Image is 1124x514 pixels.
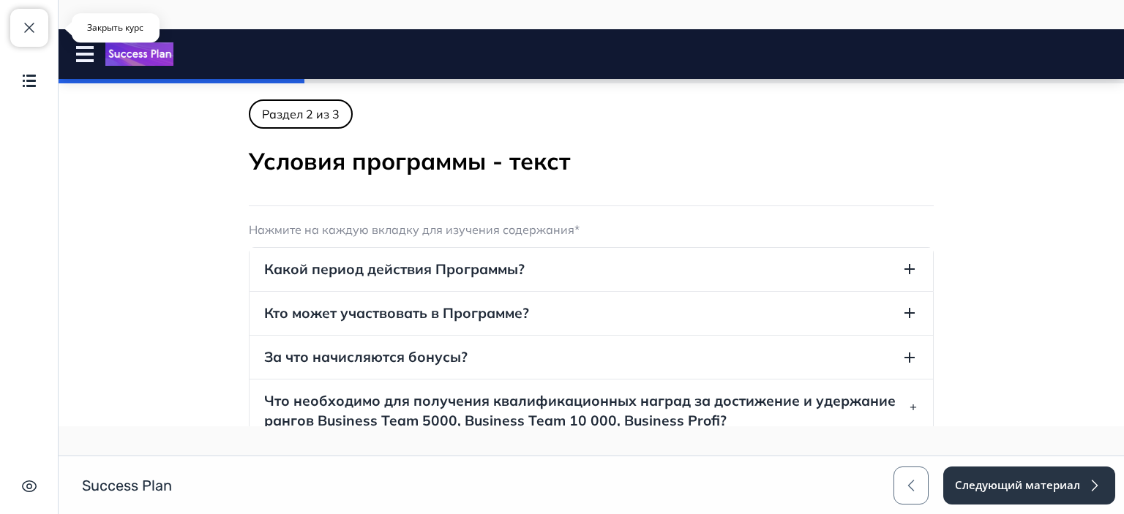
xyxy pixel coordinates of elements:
[191,219,874,262] button: Какой период действия Программы?
[206,318,409,338] span: За что начисляются бонусы?
[206,230,466,250] span: Какой период действия Программы?
[80,22,151,34] p: Закрыть курс
[191,306,874,349] button: За что начисляются бонусы?
[20,72,38,89] img: Содержание
[191,262,874,306] button: Кто может участвовать в Программе?
[190,117,875,148] h2: Условия программы - текст
[191,350,874,413] button: Что необходимо для получения квалификационных наград за достижение и удержание рангов Business Te...
[10,9,48,47] button: Закрыть курс
[82,476,172,495] h1: Success Plan
[190,70,294,99] p: Раздел 2 из 3
[59,29,1124,426] iframe: https://go.teachbase.ru/listeners/scorm_pack/course_sessions/preview/scorms/165153/launch?allow_f...
[943,466,1115,504] button: Следующий материал
[206,274,471,294] span: Кто может участвовать в Программе?
[206,362,850,401] span: Что необходимо для получения квалификационных наград за достижение и удержание рангов Business Te...
[190,192,875,209] p: Нажмите на каждую вкладку для изучения содержания*
[20,477,38,495] img: Скрыть интерфейс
